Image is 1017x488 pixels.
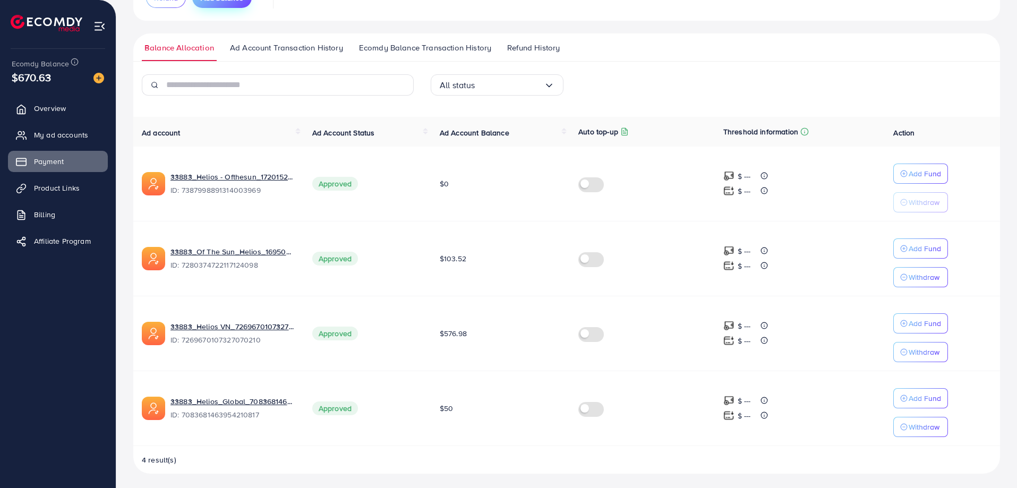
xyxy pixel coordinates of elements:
p: $ --- [738,170,751,183]
p: $ --- [738,320,751,332]
span: Approved [312,327,358,340]
img: top-up amount [723,260,734,271]
span: $103.52 [440,253,466,264]
img: top-up amount [723,170,734,182]
p: Add Fund [909,167,941,180]
span: Ad account [142,127,181,138]
img: ic-ads-acc.e4c84228.svg [142,322,165,345]
span: 4 result(s) [142,455,176,465]
img: menu [93,20,106,32]
div: <span class='underline'>33883_Of The Sun_Helios_1695094360912</span></br>7280374722117124098 [170,246,295,271]
a: 33883_Helios - Ofthesun_1720152544119 [170,172,295,182]
span: Balance Allocation [144,42,214,54]
img: ic-ads-acc.e4c84228.svg [142,397,165,420]
img: logo [11,15,82,31]
p: $ --- [738,409,751,422]
span: Approved [312,401,358,415]
p: $ --- [738,245,751,258]
span: My ad accounts [34,130,88,140]
span: Approved [312,252,358,266]
a: 33883_Helios_Global_7083681463954210817 [170,396,295,407]
a: Product Links [8,177,108,199]
span: ID: 7269670107327070210 [170,335,295,345]
div: <span class='underline'>33883_Helios_Global_7083681463954210817</span></br>7083681463954210817 [170,396,295,421]
div: <span class='underline'>33883_Helios - Ofthesun_1720152544119</span></br>7387998891314003969 [170,172,295,196]
span: Ad Account Transaction History [230,42,343,54]
span: ID: 7387998891314003969 [170,185,295,195]
button: Withdraw [893,267,948,287]
a: 33883_Of The Sun_Helios_1695094360912 [170,246,295,257]
button: Withdraw [893,342,948,362]
div: <span class='underline'>33883_Helios VN_7269670107327070210</span></br>7269670107327070210 [170,321,295,346]
span: Action [893,127,915,138]
a: Overview [8,98,108,119]
span: $50 [440,403,453,414]
button: Withdraw [893,192,948,212]
img: top-up amount [723,320,734,331]
p: Add Fund [909,242,941,255]
img: top-up amount [723,185,734,196]
p: Auto top-up [578,125,618,138]
a: 33883_Helios VN_7269670107327070210 [170,321,295,332]
span: All status [440,77,475,93]
span: ID: 7083681463954210817 [170,409,295,420]
a: Billing [8,204,108,225]
button: Withdraw [893,417,948,437]
p: Add Fund [909,392,941,405]
p: $ --- [738,335,751,347]
span: Billing [34,209,55,220]
span: Overview [34,103,66,114]
span: ID: 7280374722117124098 [170,260,295,270]
p: Withdraw [909,346,939,358]
p: $ --- [738,185,751,198]
a: My ad accounts [8,124,108,145]
iframe: Chat [972,440,1009,480]
span: $670.63 [20,57,42,98]
button: Add Fund [893,164,948,184]
img: image [93,73,104,83]
span: Payment [34,156,64,167]
input: Search for option [475,77,544,93]
p: Withdraw [909,421,939,433]
span: Ecomdy Balance Transaction History [359,42,491,54]
span: Ad Account Status [312,127,375,138]
img: top-up amount [723,335,734,346]
img: ic-ads-acc.e4c84228.svg [142,247,165,270]
img: top-up amount [723,395,734,406]
img: top-up amount [723,245,734,256]
p: $ --- [738,395,751,407]
button: Add Fund [893,238,948,259]
a: Payment [8,151,108,172]
span: Product Links [34,183,80,193]
img: top-up amount [723,410,734,421]
p: Add Fund [909,317,941,330]
button: Add Fund [893,313,948,333]
span: Affiliate Program [34,236,91,246]
img: ic-ads-acc.e4c84228.svg [142,172,165,195]
p: Withdraw [909,196,939,209]
a: Affiliate Program [8,230,108,252]
span: Refund History [507,42,560,54]
button: Add Fund [893,388,948,408]
span: Ecomdy Balance [12,58,69,69]
div: Search for option [431,74,563,96]
span: $576.98 [440,328,467,339]
p: $ --- [738,260,751,272]
p: Threshold information [723,125,798,138]
span: Approved [312,177,358,191]
p: Withdraw [909,271,939,284]
span: $0 [440,178,449,189]
span: Ad Account Balance [440,127,509,138]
